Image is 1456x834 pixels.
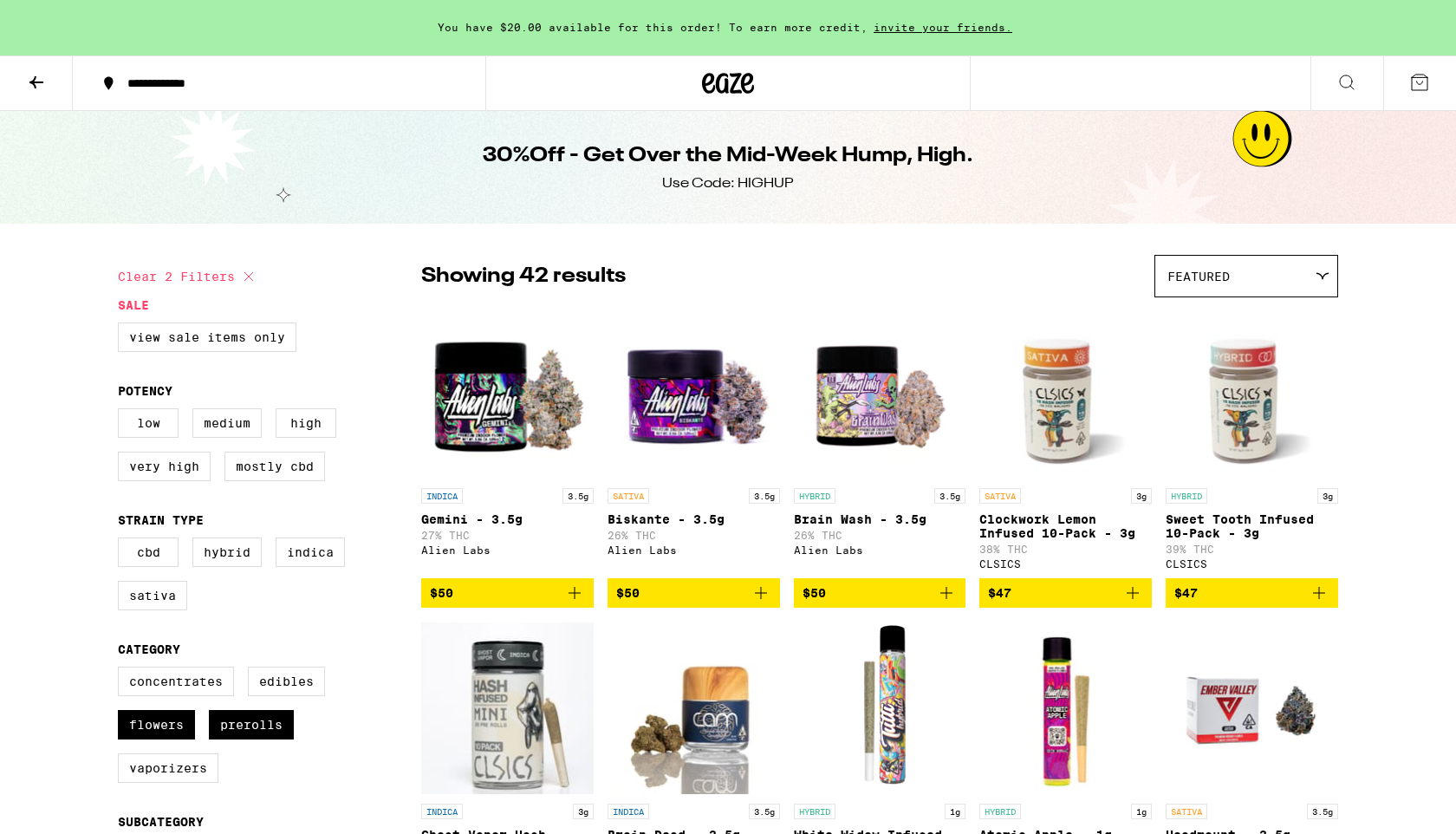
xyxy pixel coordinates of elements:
[421,488,463,504] p: INDICA
[608,544,780,556] div: Alien Labs
[803,586,826,600] span: $50
[248,667,325,696] label: Edibles
[421,530,594,541] p: 27% THC
[118,667,234,696] label: Concentrates
[573,804,594,819] p: 3g
[430,586,453,600] span: $50
[979,488,1021,504] p: SATIVA
[979,544,1152,555] p: 38% THC
[979,306,1152,479] img: CLSICS - Clockwork Lemon Infused 10-Pack - 3g
[988,586,1011,600] span: $47
[749,804,780,819] p: 3.5g
[794,622,966,795] img: Tutti - White Widow Infused - 1g
[421,804,463,819] p: INDICA
[794,488,835,504] p: HYBRID
[562,488,594,504] p: 3.5g
[662,174,794,193] div: Use Code: HIGHUP
[749,488,780,504] p: 3.5g
[794,306,966,578] a: Open page for Brain Wash - 3.5g from Alien Labs
[118,384,172,398] legend: Potency
[1166,306,1338,578] a: Open page for Sweet Tooth Infused 10-Pack - 3g from CLSICS
[608,512,780,526] p: Biskante - 3.5g
[118,710,195,740] label: Flowers
[934,488,965,504] p: 3.5g
[608,578,780,608] button: Add to bag
[1131,488,1152,504] p: 3g
[438,22,868,33] span: You have $20.00 available for this order! To earn more credit,
[794,306,966,479] img: Alien Labs - Brain Wash - 3.5g
[608,306,780,479] img: Alien Labs - Biskante - 3.5g
[421,306,594,479] img: Alien Labs - Gemini - 3.5g
[1166,488,1207,504] p: HYBRID
[276,538,345,567] label: Indica
[421,512,594,526] p: Gemini - 3.5g
[1131,804,1152,819] p: 1g
[1166,558,1338,570] div: CLSICS
[118,642,180,656] legend: Category
[1174,586,1198,600] span: $47
[421,544,594,556] div: Alien Labs
[794,512,966,526] p: Brain Wash - 3.5g
[118,815,204,829] legend: Subcategory
[118,581,187,610] label: Sativa
[794,530,966,541] p: 26% THC
[608,306,780,578] a: Open page for Biskante - 3.5g from Alien Labs
[276,408,336,438] label: High
[118,513,204,527] legend: Strain Type
[1167,270,1230,283] span: Featured
[1166,578,1338,608] button: Add to bag
[421,262,626,291] p: Showing 42 results
[483,141,973,171] h1: 30%Off - Get Over the Mid-Week Hump, High.
[608,488,649,504] p: SATIVA
[794,544,966,556] div: Alien Labs
[979,306,1152,578] a: Open page for Clockwork Lemon Infused 10-Pack - 3g from CLSICS
[1166,544,1338,555] p: 39% THC
[118,753,218,783] label: Vaporizers
[209,710,294,740] label: Prerolls
[979,512,1152,540] p: Clockwork Lemon Infused 10-Pack - 3g
[192,538,262,567] label: Hybrid
[1166,306,1338,479] img: CLSICS - Sweet Tooth Infused 10-Pack - 3g
[794,804,835,819] p: HYBRID
[118,538,179,567] label: CBD
[1317,488,1338,504] p: 3g
[118,255,259,298] button: Clear 2 filters
[979,558,1152,570] div: CLSICS
[421,306,594,578] a: Open page for Gemini - 3.5g from Alien Labs
[118,452,211,481] label: Very High
[421,622,594,795] img: CLSICS - Ghost Vapor Hash Infused 10-Pack - 3g
[118,298,149,312] legend: Sale
[608,622,780,795] img: CAM - Brain Dead - 3.5g
[979,578,1152,608] button: Add to bag
[794,578,966,608] button: Add to bag
[1166,622,1338,795] img: Ember Valley - Headmount - 3.5g
[1307,804,1338,819] p: 3.5g
[421,578,594,608] button: Add to bag
[118,323,296,352] label: View Sale Items Only
[192,408,262,438] label: Medium
[1166,512,1338,540] p: Sweet Tooth Infused 10-Pack - 3g
[979,804,1021,819] p: HYBRID
[1166,804,1207,819] p: SATIVA
[616,586,640,600] span: $50
[608,530,780,541] p: 26% THC
[945,804,965,819] p: 1g
[224,452,325,481] label: Mostly CBD
[118,408,179,438] label: Low
[608,804,649,819] p: INDICA
[868,22,1018,33] span: invite your friends.
[979,622,1152,795] img: Alien Labs - Atomic Apple - 1g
